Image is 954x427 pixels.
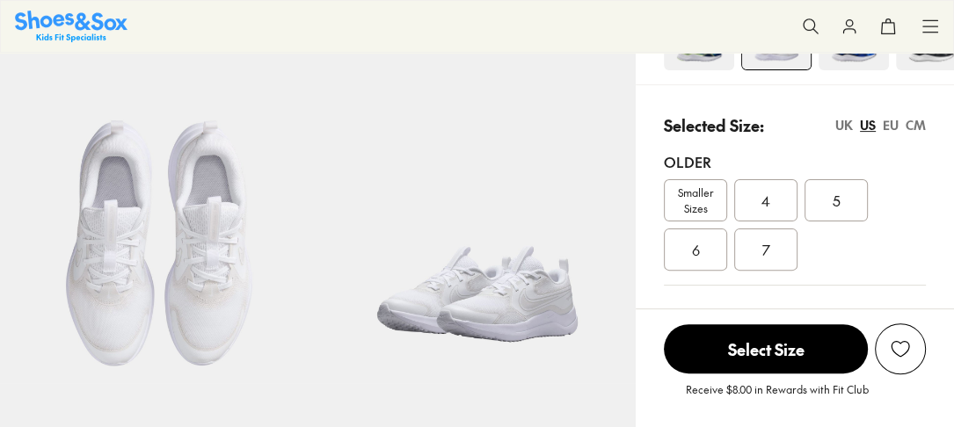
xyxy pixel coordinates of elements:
a: Shoes & Sox [15,11,127,41]
span: 6 [692,239,700,260]
button: Add to Wishlist [875,323,926,374]
span: Select Size [664,324,868,373]
img: SNS_Logo_Responsive.svg [15,11,127,41]
button: Select Size [664,323,868,374]
div: UK [835,116,853,134]
div: CM [906,116,926,134]
div: EU [883,116,899,134]
div: Older [664,151,926,172]
img: 7-552079_1 [318,66,637,384]
p: Receive $8.00 in Rewards with Fit Club [686,381,869,413]
span: Smaller Sizes [665,185,726,216]
div: US [860,116,876,134]
span: 5 [833,190,841,211]
span: 7 [762,239,770,260]
span: 4 [761,190,770,211]
p: Selected Size: [664,113,764,137]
